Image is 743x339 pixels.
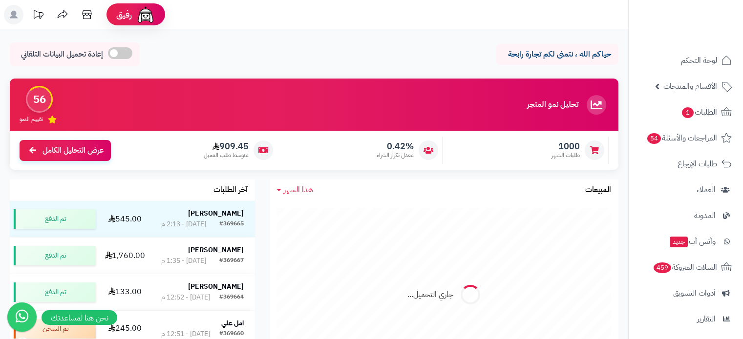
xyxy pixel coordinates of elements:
[204,141,249,152] span: 909.45
[136,5,155,24] img: ai-face.png
[646,131,717,145] span: المراجعات والأسئلة
[635,204,737,227] a: المدونة
[694,209,716,222] span: المدونة
[14,319,96,339] div: تم الشحن
[670,237,688,247] span: جديد
[14,246,96,265] div: تم الدفع
[377,141,414,152] span: 0.42%
[635,152,737,176] a: طلبات الإرجاع
[635,281,737,305] a: أدوات التسويق
[26,5,50,27] a: تحديثات المنصة
[635,126,737,150] a: المراجعات والأسئلة54
[221,318,244,328] strong: امل علي
[681,107,694,118] span: 1
[219,329,244,339] div: #369660
[188,281,244,292] strong: [PERSON_NAME]
[116,9,132,20] span: رفيق
[697,183,716,197] span: العملاء
[219,219,244,229] div: #369665
[14,282,96,302] div: تم الدفع
[161,219,206,229] div: [DATE] - 2:13 م
[277,184,313,196] a: هذا الشهر
[673,286,716,300] span: أدوات التسويق
[677,7,734,28] img: logo-2.png
[635,100,737,124] a: الطلبات1
[219,293,244,302] div: #369664
[188,245,244,255] strong: [PERSON_NAME]
[552,141,580,152] span: 1000
[653,260,717,274] span: السلات المتروكة
[635,307,737,331] a: التقارير
[100,238,150,274] td: 1,760.00
[635,178,737,201] a: العملاء
[14,209,96,229] div: تم الدفع
[188,208,244,219] strong: [PERSON_NAME]
[213,186,248,195] h3: آخر الطلبات
[20,140,111,161] a: عرض التحليل الكامل
[669,235,716,248] span: وآتس آب
[161,293,210,302] div: [DATE] - 12:52 م
[20,115,43,123] span: تقييم النمو
[407,289,453,300] div: جاري التحميل...
[284,184,313,196] span: هذا الشهر
[552,151,580,160] span: طلبات الشهر
[161,329,210,339] div: [DATE] - 12:51 م
[681,54,717,67] span: لوحة التحكم
[204,151,249,160] span: متوسط طلب العميل
[42,145,104,156] span: عرض التحليل الكامل
[21,49,103,60] span: إعادة تحميل البيانات التلقائي
[663,80,717,93] span: الأقسام والمنتجات
[100,201,150,237] td: 545.00
[504,49,611,60] p: حياكم الله ، نتمنى لكم تجارة رابحة
[585,186,611,195] h3: المبيعات
[635,230,737,253] a: وآتس آبجديد
[635,256,737,279] a: السلات المتروكة459
[527,100,578,109] h3: تحليل نمو المتجر
[377,151,414,160] span: معدل تكرار الشراء
[100,274,150,310] td: 133.00
[681,105,717,119] span: الطلبات
[219,256,244,266] div: #369667
[161,256,206,266] div: [DATE] - 1:35 م
[635,49,737,72] a: لوحة التحكم
[697,312,716,326] span: التقارير
[653,262,672,273] span: 459
[647,133,661,144] span: 54
[678,157,717,171] span: طلبات الإرجاع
